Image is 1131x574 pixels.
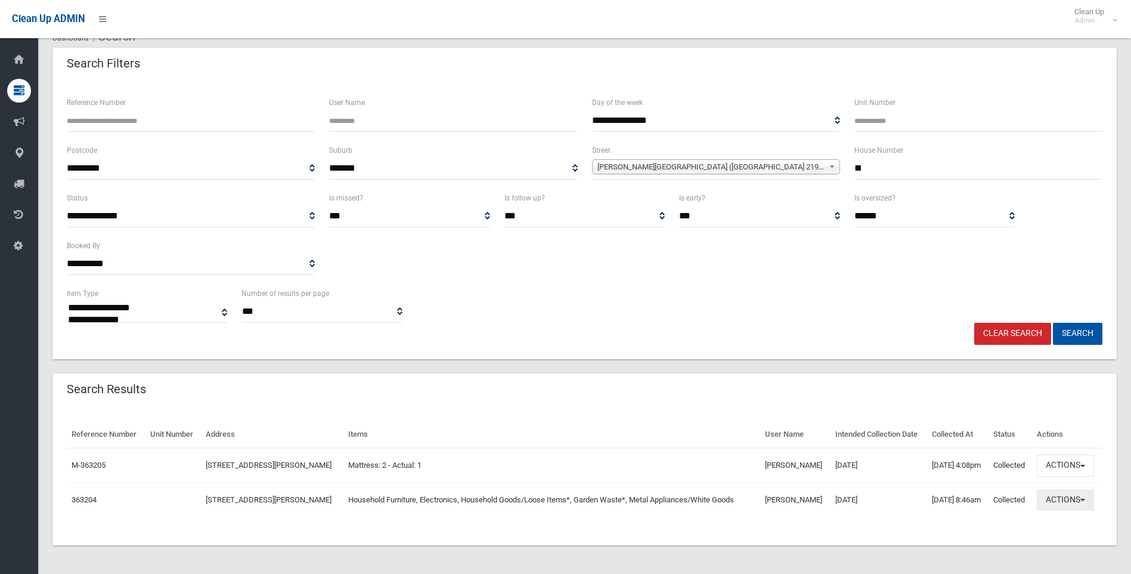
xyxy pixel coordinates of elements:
td: [DATE] [831,448,927,483]
span: [PERSON_NAME][GEOGRAPHIC_DATA] ([GEOGRAPHIC_DATA] 2197) [597,160,824,174]
header: Search Results [52,378,160,401]
label: Day of the week [592,96,643,109]
button: Actions [1037,455,1094,477]
th: Collected At [927,421,989,448]
td: [DATE] [831,483,927,517]
a: Dashboard [52,34,88,42]
label: Status [67,192,88,205]
label: Suburb [329,144,352,157]
td: Collected [989,483,1032,517]
th: Actions [1032,421,1102,448]
button: Actions [1037,489,1094,511]
label: Booked By [67,239,100,252]
label: Is oversized? [854,192,895,205]
td: Household Furniture, Electronics, Household Goods/Loose Items*, Garden Waste*, Metal Appliances/W... [343,483,760,517]
td: [DATE] 8:46am [927,483,989,517]
span: Clean Up [1068,7,1116,25]
label: House Number [854,144,903,157]
a: [STREET_ADDRESS][PERSON_NAME] [206,495,331,504]
th: User Name [760,421,831,448]
td: Mattress: 2 - Actual: 1 [343,448,760,483]
label: Street [592,144,611,157]
th: Items [343,421,760,448]
td: [PERSON_NAME] [760,483,831,517]
label: Item Type [67,287,98,300]
a: Clear Search [974,323,1051,345]
label: Postcode [67,144,97,157]
label: Is follow up? [504,192,545,205]
th: Intended Collection Date [831,421,927,448]
a: M-363205 [72,461,106,470]
th: Address [201,421,343,448]
label: Reference Number [67,96,126,109]
label: Unit Number [854,96,895,109]
td: [PERSON_NAME] [760,448,831,483]
th: Reference Number [67,421,145,448]
label: Number of results per page [241,287,329,300]
th: Unit Number [145,421,201,448]
a: 363204 [72,495,97,504]
a: [STREET_ADDRESS][PERSON_NAME] [206,461,331,470]
td: [DATE] 4:08pm [927,448,989,483]
td: Collected [989,448,1032,483]
header: Search Filters [52,52,154,75]
small: Admin [1074,16,1104,25]
button: Search [1053,323,1102,345]
th: Status [989,421,1032,448]
label: Is early? [679,192,705,205]
span: Clean Up ADMIN [12,13,85,24]
label: Is missed? [329,192,363,205]
label: User Name [329,96,365,109]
